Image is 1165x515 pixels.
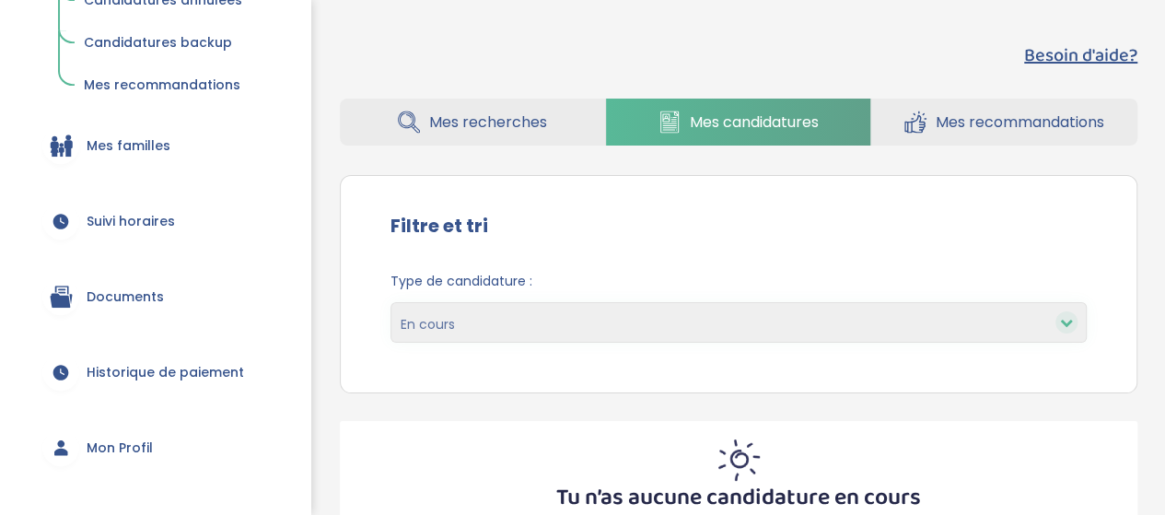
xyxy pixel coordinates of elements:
span: Mes recommandations [936,111,1104,134]
span: Suivi horaires [87,212,175,231]
img: inscription_membre_sun.png [718,439,760,481]
a: Mes familles [28,112,283,179]
span: Mes familles [87,136,170,156]
button: Besoin d'aide? [1024,41,1137,69]
a: Candidatures backup [71,26,283,61]
span: Documents [87,287,164,307]
span: Type de candidature : [390,272,1087,291]
span: Candidatures backup [84,33,232,52]
a: Suivi horaires [28,188,283,254]
span: Mes recherches [429,111,547,134]
span: Mon Profil [87,439,153,458]
a: Historique de paiement [28,339,283,405]
a: Mes recommandations [71,68,283,103]
a: Mon Profil [28,415,283,481]
span: Mes candidatures [690,111,819,134]
span: Mes recommandations [84,76,240,94]
a: Mes recherches [340,99,605,146]
span: Historique de paiement [87,363,244,382]
a: Documents [28,263,283,330]
a: Mes recommandations [871,99,1137,146]
a: Mes candidatures [606,99,871,146]
label: Filtre et tri [390,212,488,240]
